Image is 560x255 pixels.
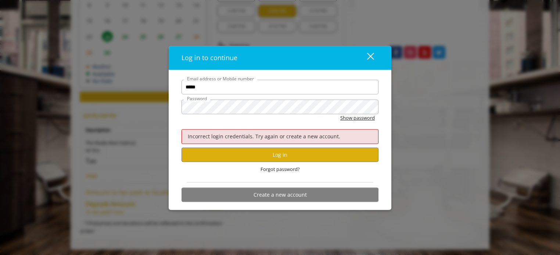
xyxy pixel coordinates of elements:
button: Create a new account [182,187,378,202]
label: Email address or Mobile number [183,75,258,82]
button: Log in [182,148,378,162]
label: Password [183,95,211,102]
input: Password [182,99,378,114]
input: Email address or Mobile number [182,80,378,94]
span: Forgot password? [261,166,300,174]
span: Incorrect login credentials. Try again or create a new account. [188,133,340,140]
button: close dialog [353,50,378,65]
button: Show password [340,114,375,122]
div: close dialog [359,52,373,63]
span: Log in to continue [182,53,237,62]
